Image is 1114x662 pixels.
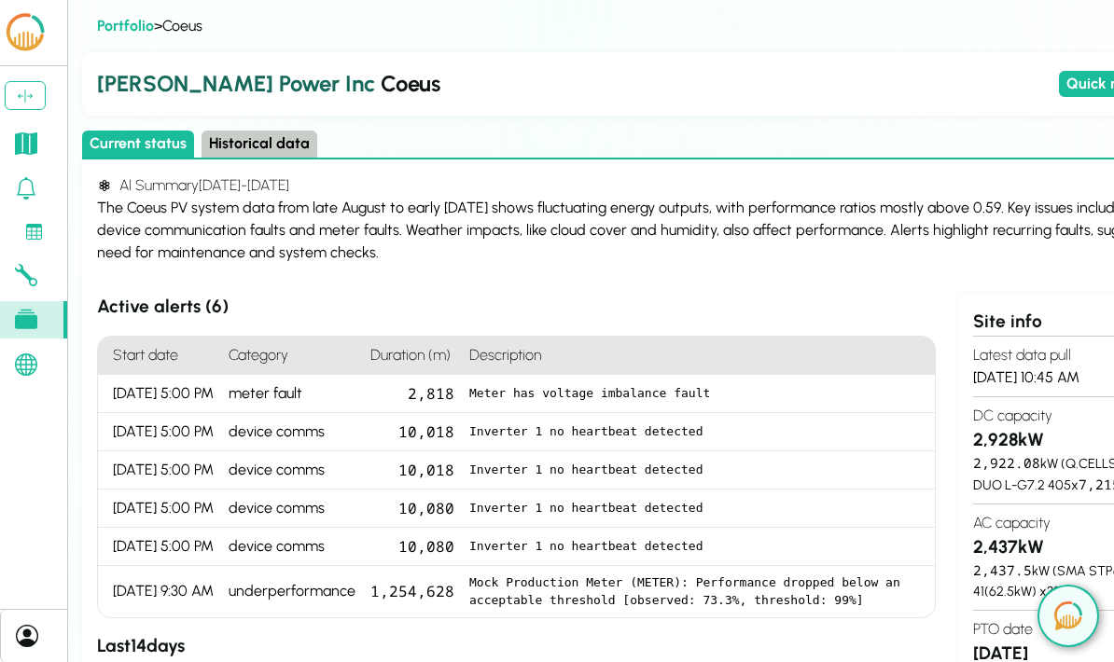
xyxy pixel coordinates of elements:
[469,537,920,556] pre: Inverter 1 no heartbeat detected
[98,375,221,413] div: [DATE] 5:00 PM
[221,490,363,528] div: device comms
[363,413,462,451] div: 10,018
[221,451,363,490] div: device comms
[3,11,48,54] img: LCOE.ai
[973,454,1040,472] span: 2,922.08
[1054,601,1082,630] img: open chat
[221,528,363,566] div: device comms
[98,413,221,451] div: [DATE] 5:00 PM
[363,375,462,413] div: 2,818
[221,375,363,413] div: meter fault
[97,17,154,34] a: Portfolio
[469,573,920,610] pre: Mock Production Meter (METER): Performance dropped below an acceptable threshold [observed: 73.3%...
[97,70,375,97] span: [PERSON_NAME] Power Inc
[221,413,363,451] div: device comms
[98,528,221,566] div: [DATE] 5:00 PM
[469,461,920,479] pre: Inverter 1 no heartbeat detected
[363,490,462,528] div: 10,080
[363,566,462,617] div: 1,254,628
[97,67,1051,101] h2: Coeus
[97,294,936,321] h3: Active alerts ( 6 )
[221,566,363,617] div: underperformance
[462,337,935,375] h4: Description
[363,337,462,375] h4: Duration (m)
[98,451,221,490] div: [DATE] 5:00 PM
[1047,583,1061,600] span: 39
[97,633,936,660] h3: Last 14 days
[469,384,920,403] pre: Meter has voltage imbalance fault
[363,528,462,566] div: 10,080
[98,337,221,375] h4: Start date
[202,131,317,158] button: Historical data
[469,422,920,441] pre: Inverter 1 no heartbeat detected
[82,131,194,158] button: Current status
[973,561,1032,579] span: 2,437.5
[363,451,462,490] div: 10,018
[469,499,920,517] pre: Inverter 1 no heartbeat detected
[98,490,221,528] div: [DATE] 5:00 PM
[98,566,221,617] div: [DATE] 9:30 AM
[221,337,363,375] h4: Category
